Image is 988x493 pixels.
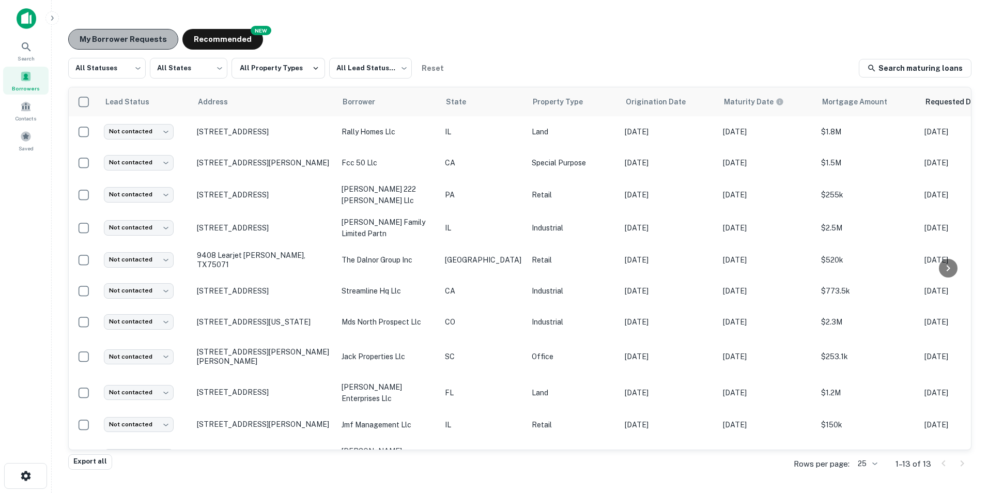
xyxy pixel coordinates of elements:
[197,251,331,269] p: 9408 Learjet [PERSON_NAME], TX75071
[532,285,614,297] p: Industrial
[445,222,521,234] p: IL
[104,283,174,298] div: Not contacted
[445,189,521,201] p: PA
[445,351,521,362] p: SC
[859,59,971,78] a: Search maturing loans
[445,157,521,168] p: CA
[625,222,713,234] p: [DATE]
[724,96,797,107] span: Maturity dates displayed may be estimated. Please contact the lender for the most accurate maturi...
[104,349,174,364] div: Not contacted
[12,84,40,93] span: Borrowers
[104,124,174,139] div: Not contacted
[723,351,811,362] p: [DATE]
[723,157,811,168] p: [DATE]
[532,222,614,234] p: Industrial
[723,387,811,398] p: [DATE]
[532,254,614,266] p: Retail
[723,222,811,234] p: [DATE]
[821,126,914,137] p: $1.8M
[896,458,931,470] p: 1–13 of 13
[625,419,713,430] p: [DATE]
[104,220,174,235] div: Not contacted
[342,157,435,168] p: fcc 50 llc
[342,254,435,266] p: the dalnor group inc
[724,96,784,107] div: Maturity dates displayed may be estimated. Please contact the lender for the most accurate maturi...
[342,381,435,404] p: [PERSON_NAME] enterprises llc
[197,317,331,327] p: [STREET_ADDRESS][US_STATE]
[197,388,331,397] p: [STREET_ADDRESS]
[445,419,521,430] p: IL
[19,144,34,152] span: Saved
[532,316,614,328] p: Industrial
[445,387,521,398] p: FL
[626,96,699,108] span: Origination Date
[533,96,596,108] span: Property Type
[532,351,614,362] p: Office
[416,58,449,79] button: Reset
[17,8,36,29] img: capitalize-icon.png
[821,419,914,430] p: $150k
[68,454,112,470] button: Export all
[182,29,263,50] button: Recommended
[821,387,914,398] p: $1.2M
[445,285,521,297] p: CA
[532,157,614,168] p: Special Purpose
[854,456,879,471] div: 25
[3,67,49,95] a: Borrowers
[342,217,435,239] p: [PERSON_NAME] family limited partn
[625,351,713,362] p: [DATE]
[625,285,713,297] p: [DATE]
[440,87,527,116] th: State
[723,254,811,266] p: [DATE]
[197,158,331,167] p: [STREET_ADDRESS][PERSON_NAME]
[532,387,614,398] p: Land
[104,187,174,202] div: Not contacted
[68,29,178,50] button: My Borrower Requests
[3,97,49,125] a: Contacts
[99,87,192,116] th: Lead Status
[527,87,620,116] th: Property Type
[342,183,435,206] p: [PERSON_NAME] 222 [PERSON_NAME] llc
[342,351,435,362] p: jack properties llc
[197,223,331,233] p: [STREET_ADDRESS]
[718,87,816,116] th: Maturity dates displayed may be estimated. Please contact the lender for the most accurate maturi...
[342,316,435,328] p: mds north prospect llc
[445,126,521,137] p: IL
[936,410,988,460] iframe: Chat Widget
[197,286,331,296] p: [STREET_ADDRESS]
[251,26,271,35] div: NEW
[532,126,614,137] p: Land
[723,419,811,430] p: [DATE]
[445,316,521,328] p: CO
[198,96,241,108] span: Address
[342,419,435,430] p: jmf management llc
[18,54,35,63] span: Search
[816,87,919,116] th: Mortgage Amount
[821,316,914,328] p: $2.3M
[342,126,435,137] p: rally homes llc
[446,96,480,108] span: State
[821,222,914,234] p: $2.5M
[231,58,325,79] button: All Property Types
[336,87,440,116] th: Borrower
[342,445,435,468] p: [PERSON_NAME] properties llc
[723,285,811,297] p: [DATE]
[625,189,713,201] p: [DATE]
[3,127,49,155] a: Saved
[620,87,718,116] th: Origination Date
[822,96,901,108] span: Mortgage Amount
[723,126,811,137] p: [DATE]
[197,127,331,136] p: [STREET_ADDRESS]
[625,316,713,328] p: [DATE]
[342,285,435,297] p: streamline hq llc
[821,254,914,266] p: $520k
[68,55,146,82] div: All Statuses
[16,114,36,122] span: Contacts
[104,314,174,329] div: Not contacted
[150,55,227,82] div: All States
[329,55,412,82] div: All Lead Statuses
